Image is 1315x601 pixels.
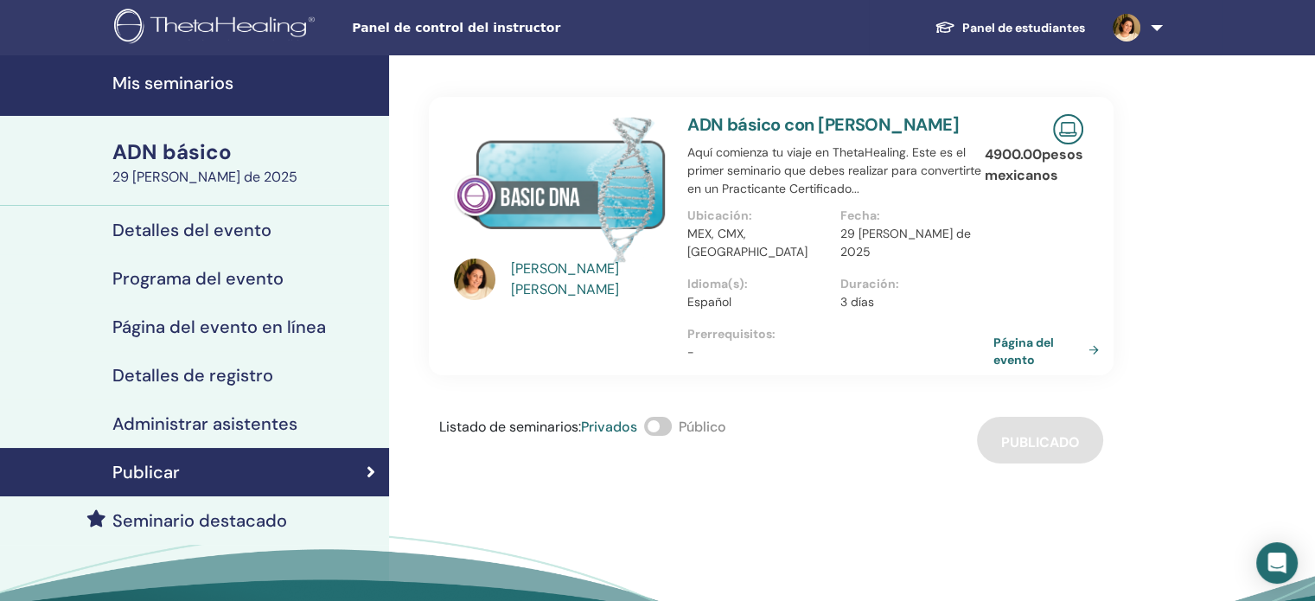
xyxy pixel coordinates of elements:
font: : [896,276,899,291]
font: ADN básico [112,138,232,165]
font: Panel de control del instructor [352,21,560,35]
font: Página del evento en línea [112,316,326,338]
font: Prerrequisitos [687,326,772,342]
img: ADN básico [454,114,667,264]
font: Seminario destacado [112,509,287,532]
font: [PERSON_NAME] [511,259,619,278]
font: : [877,208,880,223]
font: Privados [581,418,637,436]
img: logo.png [114,9,321,48]
font: : [578,418,581,436]
font: Aquí comienza tu viaje en ThetaHealing. Este es el primer seminario que debes realizar para conve... [687,144,981,196]
font: Detalles del evento [112,219,271,241]
div: Abrir Intercom Messenger [1256,542,1298,584]
font: : [772,326,776,342]
img: default.jpg [454,259,495,300]
font: Duración [840,276,896,291]
a: ADN básico29 [PERSON_NAME] de 2025 [102,137,389,188]
font: Programa del evento [112,267,284,290]
a: ADN básico con [PERSON_NAME] [687,113,959,136]
font: Idioma(s) [687,276,744,291]
font: Público [679,418,726,436]
font: Detalles de registro [112,364,273,387]
font: : [749,208,752,223]
font: Publicar [112,461,180,483]
font: Ubicación [687,208,749,223]
font: Español [687,294,731,310]
font: [PERSON_NAME] [511,280,619,298]
font: Administrar asistentes [112,412,297,435]
font: 4900.00 [985,145,1042,163]
font: 29 [PERSON_NAME] de 2025 [112,168,297,186]
font: 29 [PERSON_NAME] de 2025 [840,226,971,259]
a: Panel de estudiantes [921,11,1099,44]
font: Panel de estudiantes [962,20,1085,35]
font: Listado de seminarios [439,418,578,436]
font: 3 días [840,294,874,310]
img: graduation-cap-white.svg [935,20,955,35]
font: : [744,276,748,291]
img: Seminario en línea en vivo [1053,114,1083,144]
img: default.jpg [1113,14,1140,42]
font: Página del evento [993,335,1054,367]
a: [PERSON_NAME] [PERSON_NAME] [511,259,671,300]
font: - [687,344,694,360]
font: Mis seminarios [112,72,233,94]
font: MEX, CMX, [GEOGRAPHIC_DATA] [687,226,808,259]
font: Fecha [840,208,877,223]
a: Página del evento [993,333,1106,367]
